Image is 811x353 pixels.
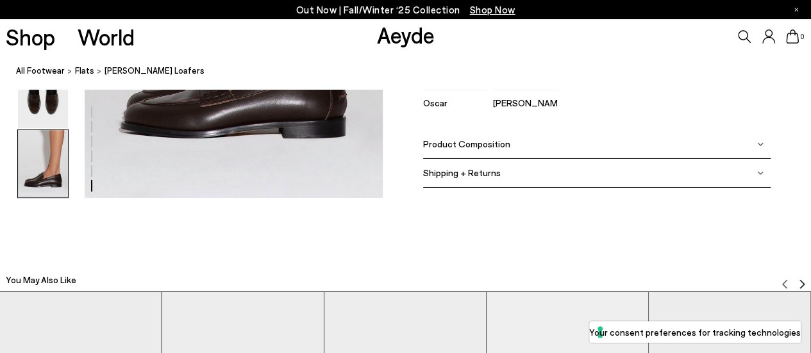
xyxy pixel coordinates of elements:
[757,141,764,147] img: svg%3E
[589,325,801,339] label: Your consent preferences for tracking technologies
[78,26,135,48] a: World
[799,33,805,40] span: 0
[75,64,94,78] a: flats
[105,64,205,78] span: [PERSON_NAME] Loafers
[16,54,811,89] nav: breadcrumb
[493,97,557,108] p: [PERSON_NAME]
[797,270,807,289] button: Next slide
[75,65,94,76] span: flats
[16,64,65,78] a: All Footwear
[589,321,801,343] button: Your consent preferences for tracking technologies
[423,97,487,108] p: Oscar
[786,29,799,44] a: 0
[18,130,68,197] img: Oscar Leather Loafers - Image 6
[18,61,68,128] img: Oscar Leather Loafers - Image 5
[470,4,515,15] span: Navigate to /collections/new-in
[757,170,764,176] img: svg%3E
[423,138,510,149] span: Product Composition
[780,279,790,290] img: svg%3E
[797,279,807,290] img: svg%3E
[780,270,790,289] button: Previous slide
[423,167,501,178] span: Shipping + Returns
[6,274,76,286] h2: You May Also Like
[296,2,515,18] p: Out Now | Fall/Winter ‘25 Collection
[6,26,55,48] a: Shop
[376,21,434,48] a: Aeyde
